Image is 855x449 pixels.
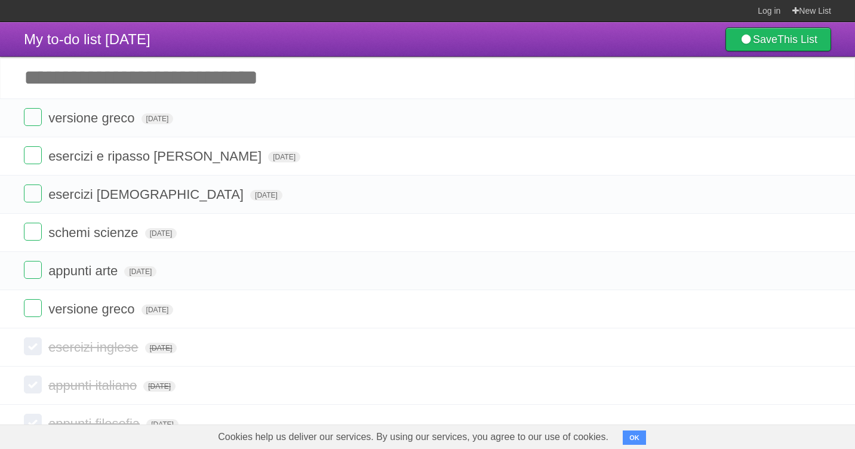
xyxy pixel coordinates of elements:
span: [DATE] [146,419,179,430]
span: [DATE] [124,266,156,277]
span: [DATE] [143,381,176,392]
span: esercizi e ripasso [PERSON_NAME] [48,149,265,164]
span: My to-do list [DATE] [24,31,150,47]
span: versione greco [48,110,137,125]
label: Done [24,414,42,432]
span: esercizi [DEMOGRAPHIC_DATA] [48,187,247,202]
span: Cookies help us deliver our services. By using our services, you agree to our use of cookies. [206,425,620,449]
b: This List [777,33,817,45]
label: Done [24,376,42,393]
label: Done [24,146,42,164]
span: [DATE] [145,343,177,353]
label: Done [24,108,42,126]
span: schemi scienze [48,225,141,240]
label: Done [24,337,42,355]
span: [DATE] [142,305,174,315]
button: OK [623,430,646,445]
span: [DATE] [250,190,282,201]
label: Done [24,184,42,202]
label: Done [24,261,42,279]
span: esercizi inglese [48,340,141,355]
label: Done [24,299,42,317]
span: appunti italiano [48,378,140,393]
label: Done [24,223,42,241]
a: SaveThis List [725,27,831,51]
span: [DATE] [142,113,174,124]
span: [DATE] [145,228,177,239]
span: appunti filosofia [48,416,143,431]
span: [DATE] [268,152,300,162]
span: versione greco [48,302,137,316]
span: appunti arte [48,263,121,278]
